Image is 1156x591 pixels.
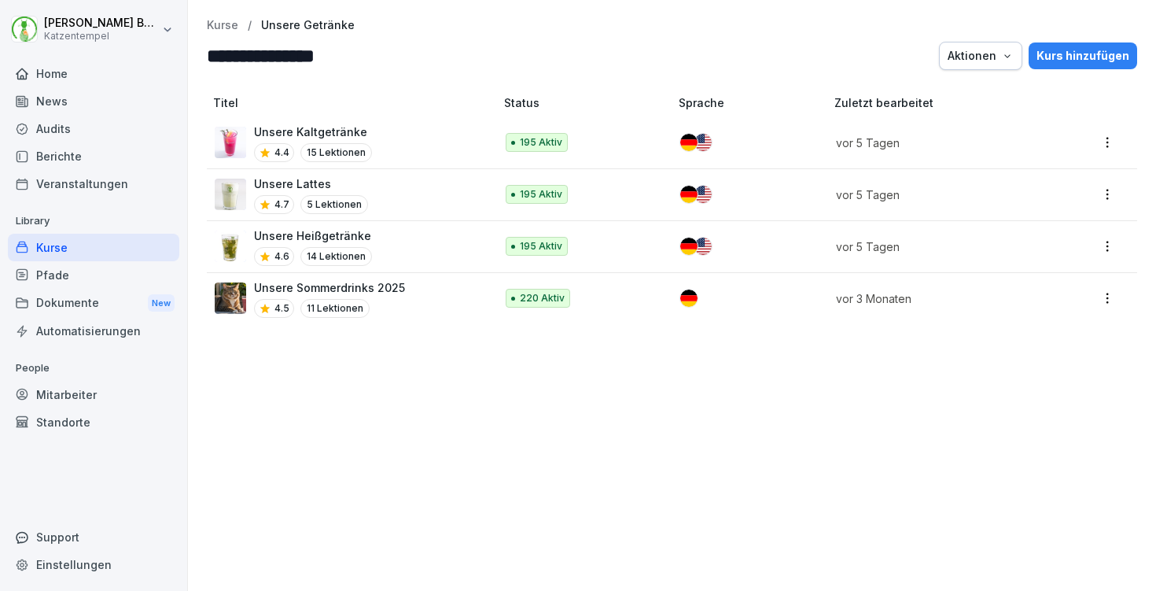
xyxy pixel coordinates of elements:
a: Mitarbeiter [8,381,179,408]
img: de.svg [680,290,698,307]
a: Kurse [207,19,238,32]
p: Sprache [679,94,828,111]
p: 14 Lektionen [300,247,372,266]
img: lekk7zbfdhfg8z7radtijnqi.png [215,179,246,210]
p: 5 Lektionen [300,195,368,214]
p: 15 Lektionen [300,143,372,162]
p: 4.7 [274,198,289,212]
p: 4.6 [274,249,289,264]
img: h4jpfmohrvkvvnkn07ik53sv.png [215,231,246,262]
a: Standorte [8,408,179,436]
img: us.svg [694,238,712,255]
a: Kurse [8,234,179,261]
p: vor 5 Tagen [836,187,1040,203]
button: Kurs hinzufügen [1029,42,1137,69]
img: de.svg [680,186,698,203]
div: Kurs hinzufügen [1036,47,1129,65]
p: Unsere Heißgetränke [254,227,372,244]
img: z2wzlwkjv23ogvhmnm05ms84.png [215,283,246,314]
p: vor 5 Tagen [836,135,1040,151]
p: 220 Aktiv [520,291,565,305]
img: o65mqm5zu8kk6iyyifda1ab1.png [215,127,246,158]
p: vor 3 Monaten [836,290,1040,307]
p: People [8,356,179,381]
div: Dokumente [8,289,179,318]
img: us.svg [694,186,712,203]
a: Unsere Getränke [261,19,355,32]
p: 4.5 [274,301,289,316]
p: Titel [213,94,498,111]
img: de.svg [680,134,698,151]
p: Status [504,94,673,111]
div: Aktionen [948,47,1014,65]
a: Veranstaltungen [8,170,179,198]
p: / [248,19,252,32]
p: Library [8,209,179,234]
button: Aktionen [939,42,1022,70]
a: Pfade [8,261,179,289]
a: DokumenteNew [8,289,179,318]
p: Unsere Kaltgetränke [254,124,372,140]
a: Berichte [8,142,179,170]
img: de.svg [680,238,698,255]
div: New [148,294,175,312]
p: 195 Aktiv [520,135,562,150]
p: Unsere Lattes [254,175,368,192]
a: Audits [8,115,179,142]
p: vor 5 Tagen [836,238,1040,255]
p: Unsere Sommerdrinks 2025 [254,279,405,296]
a: Home [8,60,179,87]
div: Support [8,523,179,551]
a: Automatisierungen [8,317,179,345]
img: us.svg [694,134,712,151]
p: Zuletzt bearbeitet [834,94,1059,111]
p: 195 Aktiv [520,239,562,253]
p: [PERSON_NAME] Benedix [44,17,159,30]
p: Katzentempel [44,31,159,42]
a: News [8,87,179,115]
p: 4.4 [274,146,289,160]
a: Einstellungen [8,551,179,578]
p: 11 Lektionen [300,299,370,318]
p: 195 Aktiv [520,187,562,201]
